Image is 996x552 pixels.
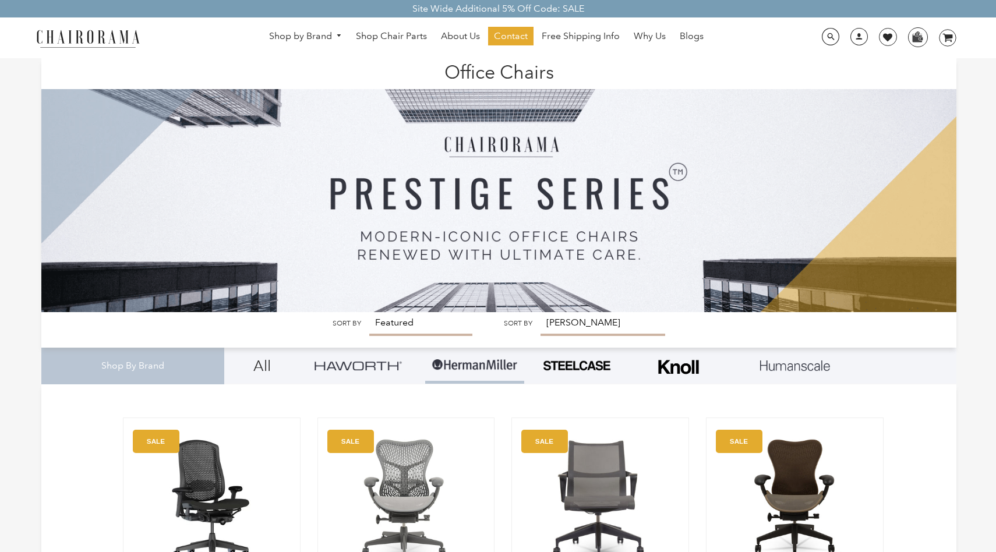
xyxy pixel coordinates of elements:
[41,58,956,312] img: Office Chairs
[441,30,480,43] span: About Us
[634,30,666,43] span: Why Us
[263,27,348,45] a: Shop by Brand
[535,437,553,445] text: SALE
[356,30,427,43] span: Shop Chair Parts
[655,352,702,382] img: Frame_4.png
[233,348,291,384] a: All
[341,437,359,445] text: SALE
[542,30,620,43] span: Free Shipping Info
[909,28,927,45] img: WhatsApp_Image_2024-07-12_at_16.23.01.webp
[760,360,830,371] img: Layer_1_1.png
[504,319,532,328] label: Sort by
[196,27,777,48] nav: DesktopNavigation
[628,27,672,45] a: Why Us
[53,58,944,83] h1: Office Chairs
[315,361,402,370] img: Group_4be16a4b-c81a-4a6e-a540-764d0a8faf6e.png
[730,437,748,445] text: SALE
[333,319,361,328] label: Sort by
[435,27,486,45] a: About Us
[147,437,165,445] text: SALE
[494,30,528,43] span: Contact
[542,359,612,372] img: PHOTO-2024-07-09-00-53-10-removebg-preview.png
[350,27,433,45] a: Shop Chair Parts
[680,30,704,43] span: Blogs
[674,27,709,45] a: Blogs
[431,348,518,383] img: Group-1.png
[41,348,224,384] div: Shop By Brand
[30,28,146,48] img: chairorama
[536,27,626,45] a: Free Shipping Info
[488,27,534,45] a: Contact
